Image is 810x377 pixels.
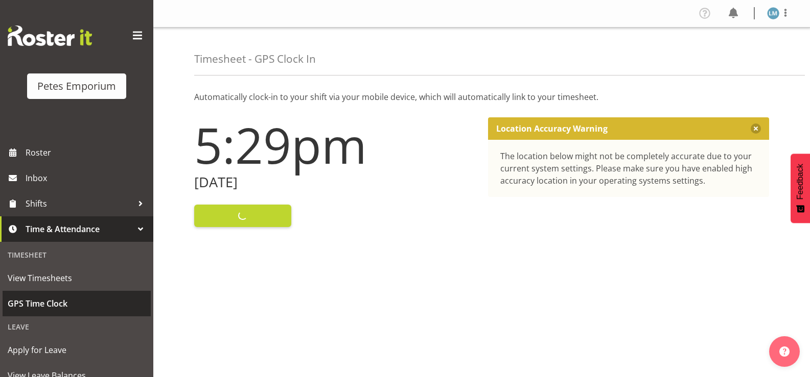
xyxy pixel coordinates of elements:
span: Apply for Leave [8,342,146,358]
p: Automatically clock-in to your shift via your mobile device, which will automatically link to you... [194,91,769,103]
div: Timesheet [3,244,151,265]
button: Close message [751,123,761,134]
div: Leave [3,316,151,337]
img: lianne-morete5410.jpg [767,7,779,19]
h4: Timesheet - GPS Clock In [194,53,316,65]
div: Petes Emporium [37,79,116,94]
span: Shifts [26,196,133,211]
span: Inbox [26,170,148,186]
a: View Timesheets [3,265,151,291]
h2: [DATE] [194,174,476,190]
a: GPS Time Clock [3,291,151,316]
div: The location below might not be completely accurate due to your current system settings. Please m... [500,150,757,187]
span: GPS Time Clock [8,296,146,311]
img: Rosterit website logo [8,26,92,46]
span: Time & Attendance [26,221,133,237]
h1: 5:29pm [194,117,476,172]
a: Apply for Leave [3,337,151,363]
span: Feedback [796,164,805,199]
button: Feedback - Show survey [791,154,810,223]
span: View Timesheets [8,270,146,286]
span: Roster [26,145,148,160]
img: help-xxl-2.png [779,346,790,357]
p: Location Accuracy Warning [496,123,608,134]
